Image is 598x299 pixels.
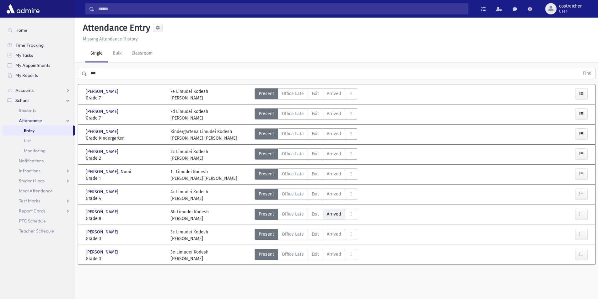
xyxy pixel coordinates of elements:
div: Kindergartena Limudei Kodesh [PERSON_NAME] [PERSON_NAME] [170,128,237,141]
a: Students [3,105,75,115]
span: Grade 3 [86,235,164,242]
a: Meal Attendance [3,186,75,196]
span: Arrived [327,231,341,238]
span: Infractions [19,168,40,174]
a: Bulk [108,45,127,62]
span: Present [259,151,274,157]
a: My Appointments [3,60,75,70]
span: costreicher [559,4,582,9]
span: Exit [312,231,319,238]
a: List [3,136,75,146]
span: Student Logs [19,178,45,184]
span: Attendance [19,118,42,123]
span: [PERSON_NAME] [86,229,120,235]
div: AttTypes [255,189,357,202]
span: My Reports [15,72,38,78]
span: PTC Schedule [19,218,46,224]
span: Test Marks [19,198,40,204]
span: Students [19,108,36,113]
span: [PERSON_NAME], Numi [86,168,132,175]
div: 1c Limudei Kodesh [PERSON_NAME] [PERSON_NAME] [170,168,237,182]
a: My Tasks [3,50,75,60]
div: AttTypes [255,229,357,242]
span: Report Cards [19,208,46,214]
a: Monitoring [3,146,75,156]
span: Present [259,211,274,217]
span: Grade 7 [86,115,164,121]
span: Office Late [282,231,304,238]
a: Infractions [3,166,75,176]
span: Grade 2 [86,155,164,162]
span: Arrived [327,131,341,137]
span: Arrived [327,171,341,177]
span: Grade 3 [86,255,164,262]
span: Exit [312,191,319,197]
div: AttTypes [255,148,357,162]
span: Office Late [282,251,304,258]
span: [PERSON_NAME] [86,108,120,115]
span: Home [15,27,27,33]
span: Monitoring [24,148,46,153]
a: Teacher Schedule [3,226,75,236]
span: Exit [312,90,319,97]
div: AttTypes [255,88,357,101]
span: Present [259,251,274,258]
input: Search [94,3,468,14]
a: PTC Schedule [3,216,75,226]
span: [PERSON_NAME] [86,148,120,155]
span: [PERSON_NAME] [86,189,120,195]
div: 7e Limudei Kodesh [PERSON_NAME] [170,88,208,101]
div: AttTypes [255,128,357,141]
span: My Tasks [15,52,33,58]
div: 7d Limudei Kodesh [PERSON_NAME] [170,108,208,121]
span: Exit [312,151,319,157]
a: Entry [3,125,73,136]
span: Exit [312,110,319,117]
h5: Attendance Entry [80,23,150,33]
span: Office Late [282,110,304,117]
a: Home [3,25,75,35]
a: Single [85,45,108,62]
span: Grade 1 [86,175,164,182]
a: Classroom [127,45,158,62]
a: Test Marks [3,196,75,206]
div: AttTypes [255,168,357,182]
span: Grade 4 [86,195,164,202]
span: Teacher Schedule [19,228,54,234]
div: 4c Limudei Kodesh [PERSON_NAME] [170,189,208,202]
span: Office Late [282,171,304,177]
span: [PERSON_NAME] [86,88,120,95]
span: Arrived [327,110,341,117]
span: Exit [312,131,319,137]
div: 3c Limudei Kodesh [PERSON_NAME] [170,229,208,242]
img: AdmirePro [5,3,41,15]
a: Attendance [3,115,75,125]
span: Present [259,110,274,117]
span: [PERSON_NAME] [86,128,120,135]
span: My Appointments [15,62,50,68]
span: Office Late [282,151,304,157]
span: Present [259,231,274,238]
span: Meal Attendance [19,188,53,194]
span: Arrived [327,191,341,197]
span: Exit [312,171,319,177]
button: Find [579,68,595,79]
u: Missing Attendance History [83,36,138,42]
span: Office Late [282,191,304,197]
span: Notifications [19,158,44,163]
span: User [559,9,582,14]
div: 3e Limudei Kodesh [PERSON_NAME] [170,249,208,262]
div: 8b Limudei Kodesh [PERSON_NAME] [170,209,209,222]
span: Arrived [327,251,341,258]
span: Exit [312,211,319,217]
span: Time Tracking [15,42,44,48]
span: Grade 7 [86,95,164,101]
a: Time Tracking [3,40,75,50]
a: School [3,95,75,105]
span: Arrived [327,211,341,217]
a: Accounts [3,85,75,95]
span: Present [259,171,274,177]
span: Present [259,131,274,137]
span: Arrived [327,151,341,157]
a: Missing Attendance History [80,36,138,42]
